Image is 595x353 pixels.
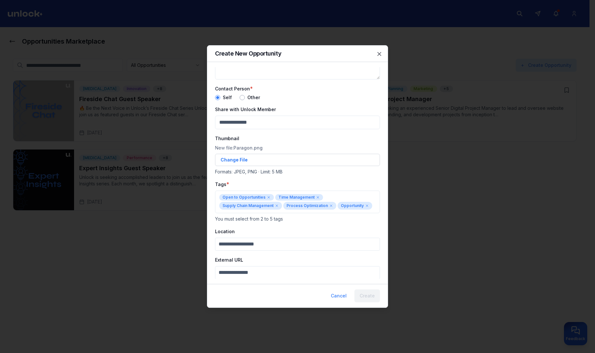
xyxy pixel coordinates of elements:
div: Opportunity [338,202,372,210]
label: Tags [215,182,226,187]
div: Process Optimization [283,202,336,210]
label: Thumbnail [215,136,239,141]
label: Other [247,95,260,100]
span: Paragon.png [233,145,263,151]
label: Self [223,95,232,100]
p: You must select from 2 to 5 tags [215,216,380,222]
label: Share with Unlock Member [215,107,276,112]
div: Supply Chain Management [219,202,282,210]
p: New file: [215,145,380,151]
label: External URL [215,257,243,263]
div: Open to Opportunities [219,194,274,201]
span: Change File [221,157,248,163]
p: Formats: JPEG, PNG · Limit: 5 MB [215,169,380,175]
div: Time Management [275,194,323,201]
button: Cancel [326,289,352,302]
h2: Create New Opportunity [215,51,281,57]
label: Location [215,229,235,234]
label: Contact Person [215,86,250,91]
